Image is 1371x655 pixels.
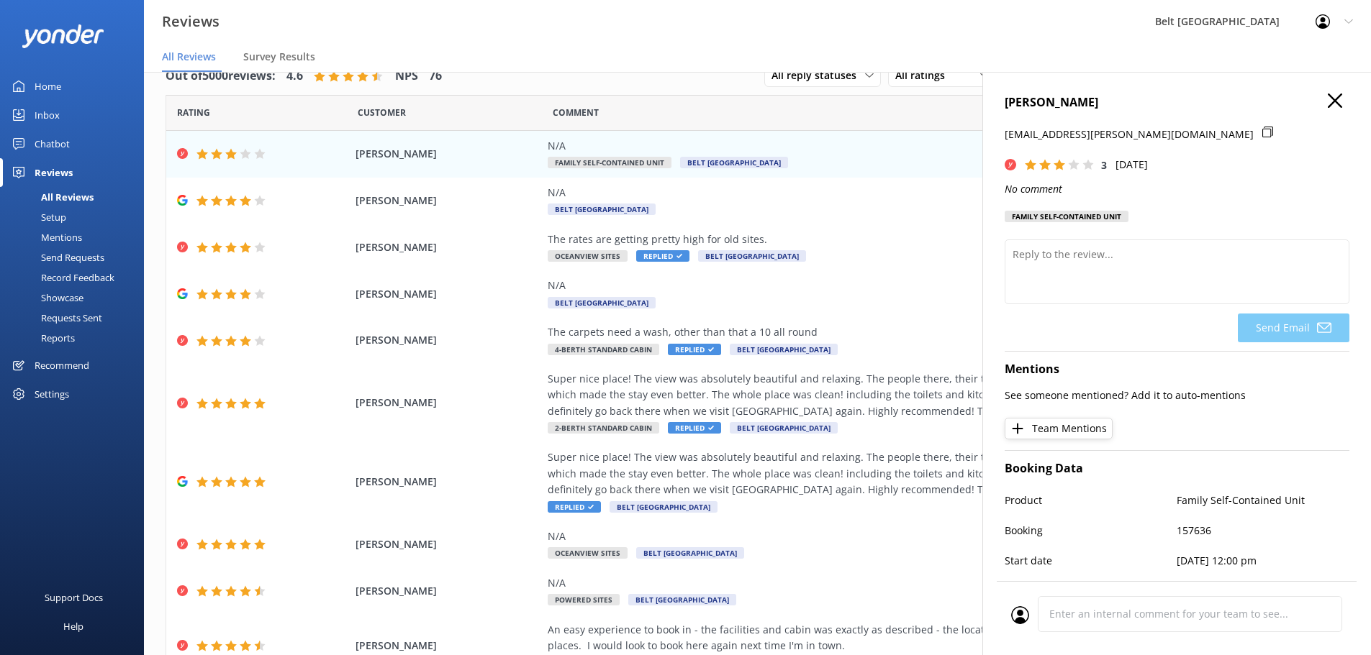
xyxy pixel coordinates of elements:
[356,286,541,302] span: [PERSON_NAME]
[1005,211,1128,222] div: Family Self-Contained Unit
[9,308,102,328] div: Requests Sent
[9,288,144,308] a: Showcase
[668,344,721,355] span: Replied
[548,344,659,355] span: 4-Berth Standard Cabin
[548,528,1203,544] div: N/A
[9,308,144,328] a: Requests Sent
[548,501,601,513] span: Replied
[548,232,1203,247] div: The rates are getting pretty high for old sites.
[9,227,82,247] div: Mentions
[636,250,689,262] span: Replied
[1005,418,1113,439] button: Team Mentions
[1005,93,1349,112] h4: [PERSON_NAME]
[548,622,1203,654] div: An easy experience to book in - the facilities and cabin was exactly as described - the location ...
[356,638,541,654] span: [PERSON_NAME]
[9,207,144,227] a: Setup
[1328,93,1342,109] button: Close
[35,380,69,408] div: Settings
[628,594,736,605] span: Belt [GEOGRAPHIC_DATA]
[548,157,671,168] span: Family Self-Contained Unit
[636,547,744,559] span: Belt [GEOGRAPHIC_DATA]
[356,239,541,255] span: [PERSON_NAME]
[548,297,656,308] span: Belt [GEOGRAPHIC_DATA]
[35,158,73,187] div: Reviews
[9,247,144,267] a: Send Requests
[9,187,144,207] a: All Reviews
[177,106,210,119] span: Date
[286,67,303,86] h4: 4.6
[358,106,406,119] span: Date
[9,328,75,348] div: Reports
[548,250,628,262] span: Oceanview Sites
[356,395,541,411] span: [PERSON_NAME]
[1005,127,1254,142] p: [EMAIL_ADDRESS][PERSON_NAME][DOMAIN_NAME]
[548,422,659,434] span: 2-Berth Standard Cabin
[45,583,103,612] div: Support Docs
[548,138,1203,154] div: N/A
[356,474,541,490] span: [PERSON_NAME]
[356,332,541,348] span: [PERSON_NAME]
[162,10,220,33] h3: Reviews
[772,68,865,83] span: All reply statuses
[9,288,83,308] div: Showcase
[548,203,656,215] span: Belt [GEOGRAPHIC_DATA]
[610,501,718,513] span: Belt [GEOGRAPHIC_DATA]
[9,328,144,348] a: Reports
[668,422,721,434] span: Replied
[548,185,1203,201] div: N/A
[63,612,83,641] div: Help
[698,250,806,262] span: Belt [GEOGRAPHIC_DATA]
[1011,606,1029,624] img: user_profile.svg
[243,50,315,64] span: Survey Results
[680,157,788,168] span: Belt [GEOGRAPHIC_DATA]
[1005,388,1349,403] p: See someone mentioned? Add it to auto-mentions
[166,67,276,86] h4: Out of 5000 reviews:
[9,227,144,247] a: Mentions
[553,106,599,119] span: Question
[1005,523,1177,539] p: Booking
[9,247,104,267] div: Send Requests
[35,101,60,129] div: Inbox
[1005,182,1062,196] i: No comment
[9,187,94,207] div: All Reviews
[1177,523,1350,539] p: 157636
[730,422,838,434] span: Belt [GEOGRAPHIC_DATA]
[548,547,628,559] span: Oceanview Sites
[356,193,541,209] span: [PERSON_NAME]
[9,267,114,288] div: Record Feedback
[895,68,954,83] span: All ratings
[548,324,1203,340] div: The carpets need a wash, other than that a 10 all round
[548,371,1203,419] div: Super nice place! The view was absolutely beautiful and relaxing. The people there, their team we...
[1005,459,1349,478] h4: Booking Data
[548,594,620,605] span: Powered Sites
[356,583,541,599] span: [PERSON_NAME]
[35,72,61,101] div: Home
[356,536,541,552] span: [PERSON_NAME]
[1101,158,1107,172] span: 3
[22,24,104,48] img: yonder-white-logo.png
[35,351,89,380] div: Recommend
[162,50,216,64] span: All Reviews
[1005,553,1177,569] p: Start date
[429,67,442,86] h4: 76
[548,575,1203,591] div: N/A
[1005,360,1349,379] h4: Mentions
[548,449,1203,498] div: Super nice place! The view was absolutely beautiful and relaxing. The people there, their team we...
[1177,493,1350,508] p: Family Self-Contained Unit
[9,207,66,227] div: Setup
[1005,493,1177,508] p: Product
[9,267,144,288] a: Record Feedback
[548,278,1203,293] div: N/A
[35,129,70,158] div: Chatbot
[1177,553,1350,569] p: [DATE] 12:00 pm
[356,146,541,162] span: [PERSON_NAME]
[1116,157,1148,173] p: [DATE]
[395,67,418,86] h4: NPS
[730,344,838,355] span: Belt [GEOGRAPHIC_DATA]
